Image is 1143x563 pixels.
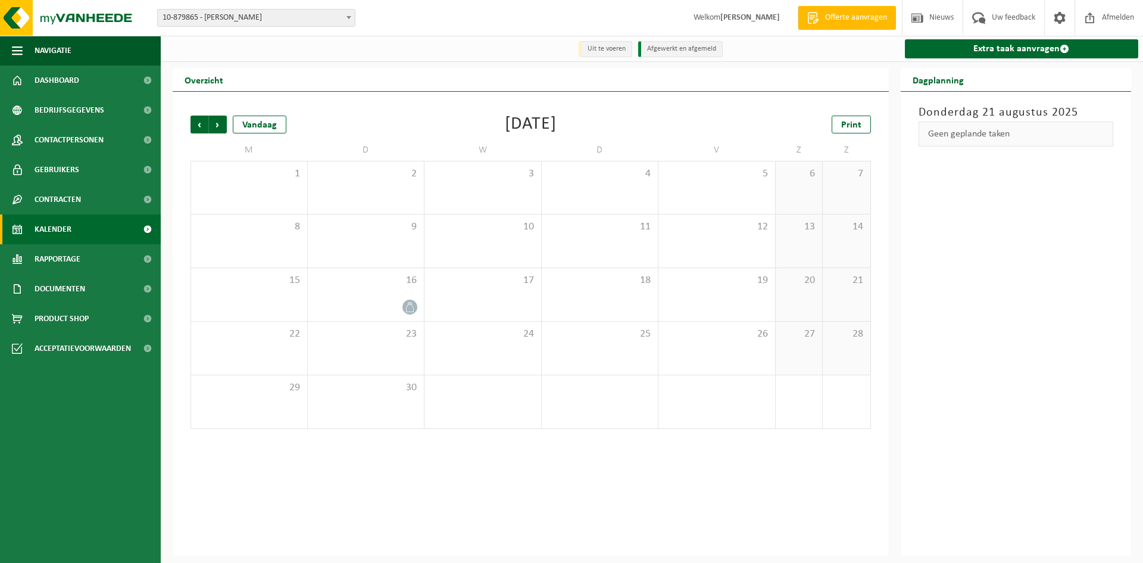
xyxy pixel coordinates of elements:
span: 1 [197,167,301,181]
span: 14 [829,220,864,234]
span: 10-879865 - LEENKNECHT FREDERIK - MOORSLEDE [158,10,355,26]
div: Geen geplande taken [919,122,1114,147]
span: 29 [197,381,301,394]
span: 10-879865 - LEENKNECHT FREDERIK - MOORSLEDE [157,9,355,27]
span: 30 [314,381,419,394]
a: Print [832,116,871,133]
td: W [424,139,542,161]
span: 24 [430,328,535,341]
span: 19 [664,274,769,287]
span: 22 [197,328,301,341]
span: 3 [430,167,535,181]
span: Print [841,120,861,130]
li: Afgewerkt en afgemeld [638,41,723,57]
h2: Dagplanning [901,68,976,91]
span: 12 [664,220,769,234]
span: 16 [314,274,419,287]
span: 17 [430,274,535,287]
span: Vorige [190,116,208,133]
span: 26 [664,328,769,341]
td: Z [823,139,870,161]
span: 20 [782,274,817,287]
a: Offerte aanvragen [798,6,896,30]
span: Gebruikers [35,155,79,185]
a: Extra taak aanvragen [905,39,1139,58]
span: 4 [548,167,652,181]
div: [DATE] [505,116,557,133]
span: 21 [829,274,864,287]
td: D [308,139,425,161]
span: 15 [197,274,301,287]
span: Offerte aanvragen [822,12,890,24]
span: 11 [548,220,652,234]
span: 7 [829,167,864,181]
strong: [PERSON_NAME] [720,13,780,22]
span: 13 [782,220,817,234]
span: Bedrijfsgegevens [35,95,104,125]
span: Kalender [35,214,71,244]
span: 18 [548,274,652,287]
span: Navigatie [35,36,71,66]
li: Uit te voeren [579,41,632,57]
span: Rapportage [35,244,80,274]
span: Product Shop [35,304,89,334]
span: Acceptatievoorwaarden [35,334,131,363]
span: Contactpersonen [35,125,104,155]
h3: Donderdag 21 augustus 2025 [919,104,1114,122]
span: 10 [430,220,535,234]
span: Documenten [35,274,85,304]
span: 8 [197,220,301,234]
td: V [658,139,776,161]
span: 23 [314,328,419,341]
span: Volgende [209,116,227,133]
td: D [542,139,659,161]
span: 2 [314,167,419,181]
h2: Overzicht [173,68,235,91]
td: M [190,139,308,161]
span: 5 [664,167,769,181]
td: Z [776,139,823,161]
span: Contracten [35,185,81,214]
span: 9 [314,220,419,234]
span: Dashboard [35,66,79,95]
div: Vandaag [233,116,286,133]
span: 6 [782,167,817,181]
span: 28 [829,328,864,341]
span: 27 [782,328,817,341]
span: 25 [548,328,652,341]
